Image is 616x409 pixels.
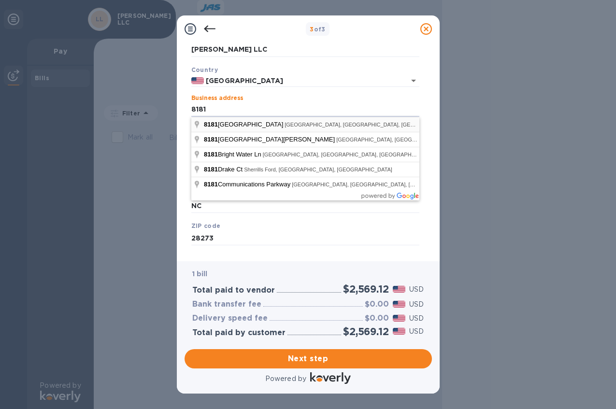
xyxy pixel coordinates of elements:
[204,166,244,173] span: Drake Ct
[204,75,392,87] input: Select country
[393,286,406,293] img: USD
[204,136,336,143] span: [GEOGRAPHIC_DATA][PERSON_NAME]
[310,372,351,384] img: Logo
[191,102,419,117] input: Enter address
[310,26,314,33] span: 3
[393,315,406,322] img: USD
[393,328,406,335] img: USD
[393,301,406,308] img: USD
[204,166,218,173] span: 8181
[191,66,218,73] b: Country
[204,136,218,143] span: 8181
[185,349,432,368] button: Next step
[409,299,424,310] p: USD
[285,122,457,127] span: [GEOGRAPHIC_DATA], [GEOGRAPHIC_DATA], [GEOGRAPHIC_DATA]
[265,374,306,384] p: Powered by
[204,121,218,128] span: 8181
[292,182,464,187] span: [GEOGRAPHIC_DATA], [GEOGRAPHIC_DATA], [GEOGRAPHIC_DATA]
[192,314,268,323] h3: Delivery speed fee
[204,151,218,158] span: 8181
[192,286,275,295] h3: Total paid to vendor
[192,353,424,365] span: Next step
[407,74,420,87] button: Open
[409,284,424,295] p: USD
[192,270,208,278] b: 1 bill
[191,96,243,101] label: Business address
[191,42,419,57] input: Enter legal business name
[192,300,261,309] h3: Bank transfer fee
[409,313,424,324] p: USD
[343,283,388,295] h2: $2,569.12
[343,325,388,338] h2: $2,569.12
[336,137,508,142] span: [GEOGRAPHIC_DATA], [GEOGRAPHIC_DATA], [GEOGRAPHIC_DATA]
[191,222,221,229] b: ZIP code
[192,328,286,338] h3: Total paid by customer
[310,26,326,33] b: of 3
[191,77,204,84] img: US
[204,121,285,128] span: [GEOGRAPHIC_DATA]
[365,300,389,309] h3: $0.00
[244,167,392,172] span: Sherrills Ford, [GEOGRAPHIC_DATA], [GEOGRAPHIC_DATA]
[263,152,435,157] span: [GEOGRAPHIC_DATA], [GEOGRAPHIC_DATA], [GEOGRAPHIC_DATA]
[191,199,419,213] input: Enter state
[191,231,419,245] input: Enter ZIP code
[409,326,424,337] p: USD
[204,151,263,158] span: Bright Water Ln
[204,181,218,188] span: 8181
[204,181,292,188] span: Communications Parkway
[365,314,389,323] h3: $0.00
